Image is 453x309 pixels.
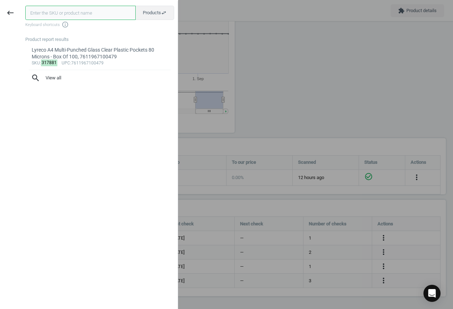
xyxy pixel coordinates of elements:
i: keyboard_backspace [6,9,15,17]
i: info_outline [62,21,69,28]
button: searchView all [25,70,174,86]
i: swap_horiz [161,10,167,16]
mark: 317881 [41,59,58,66]
span: upc [62,61,70,66]
input: Enter the SKU or product name [25,6,136,20]
div: Product report results [25,36,178,43]
div: Open Intercom Messenger [423,285,441,302]
span: Keyboard shortcuts [25,21,174,28]
i: search [31,73,40,83]
button: Productsswap_horiz [135,6,174,20]
div: : :7611967100479 [32,61,168,66]
span: Products [143,10,167,16]
div: Lyreco A4 Multi-Punched Glass Clear Plastic Pockets 80 Microns - Box Of 100, 7611967100479 [32,47,168,61]
button: keyboard_backspace [2,5,19,21]
span: sku [32,61,40,66]
span: View all [31,73,168,83]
